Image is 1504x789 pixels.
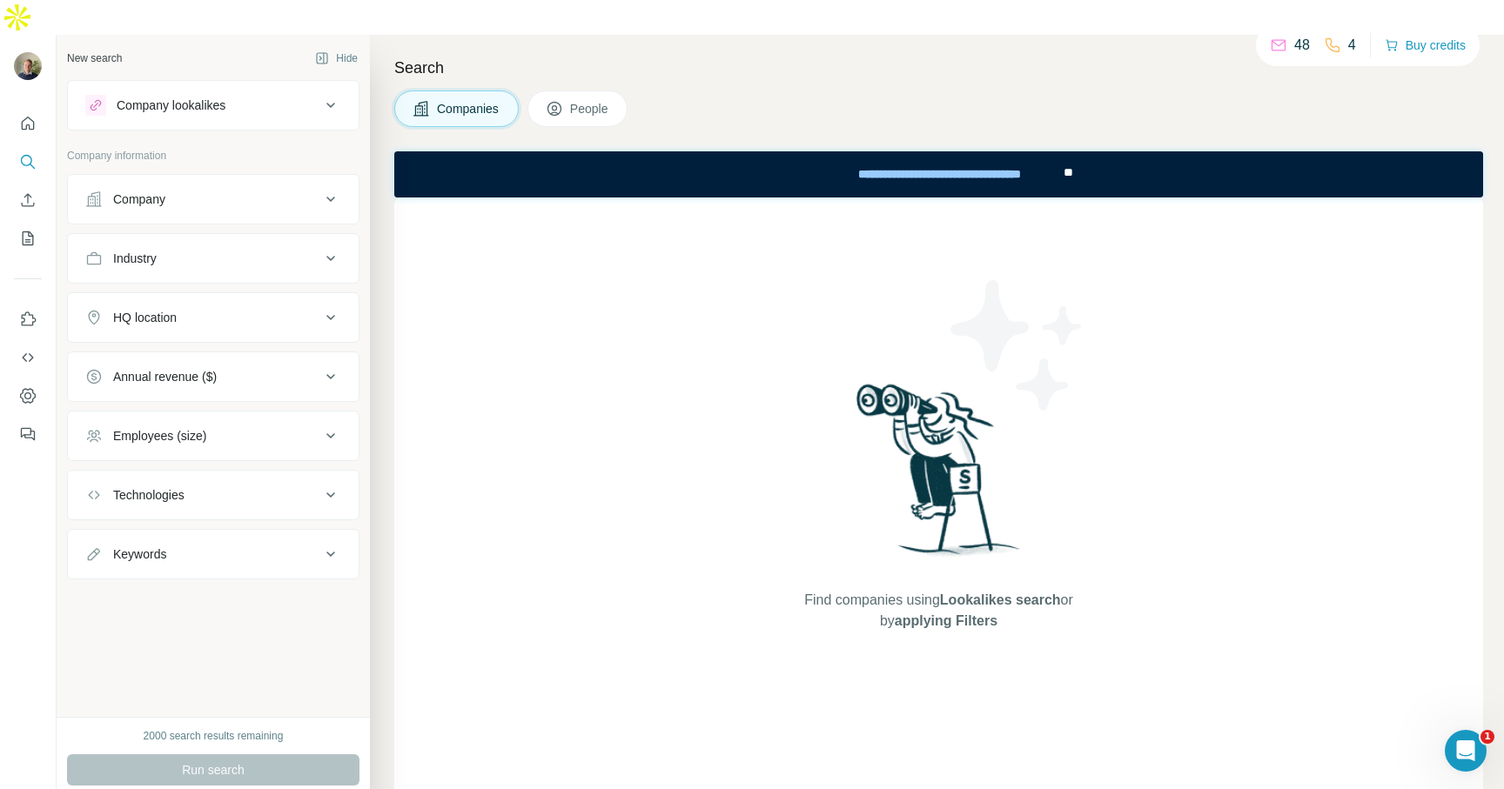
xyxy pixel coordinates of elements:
div: HQ location [113,309,177,326]
img: Surfe Illustration - Woman searching with binoculars [849,379,1030,573]
img: Surfe Illustration - Stars [939,267,1096,424]
h4: Search [394,56,1483,80]
div: Annual revenue ($) [113,368,217,385]
span: People [570,100,610,117]
div: Keywords [113,545,166,563]
iframe: Banner [394,151,1483,197]
button: Buy credits [1385,33,1466,57]
span: Find companies using or by [799,590,1078,632]
button: Search [14,146,42,177]
button: Dashboard [14,380,42,411]
button: Company lookalikes [68,84,359,126]
button: Use Surfe API [14,342,42,373]
div: Technologies [113,486,185,504]
img: Avatar [14,52,42,80]
button: Use Surfe on LinkedIn [14,304,42,335]
div: Company lookalikes [117,97,225,114]
button: Annual revenue ($) [68,356,359,398]
span: Companies [437,100,500,117]
div: Company [113,191,165,208]
button: My lists [14,223,42,254]
iframe: Intercom live chat [1445,730,1487,772]
button: Employees (size) [68,415,359,457]
button: Quick start [14,108,42,139]
button: HQ location [68,297,359,338]
button: Enrich CSV [14,184,42,216]
div: Employees (size) [113,427,206,445]
span: applying Filters [895,613,997,628]
p: 48 [1294,35,1310,56]
button: Feedback [14,418,42,450]
div: 2000 search results remaining [144,728,284,744]
p: Company information [67,148,359,164]
p: 4 [1348,35,1356,56]
button: Company [68,178,359,220]
span: 1 [1480,730,1494,744]
button: Technologies [68,474,359,516]
button: Industry [68,237,359,279]
div: Industry [113,250,157,267]
div: New search [67,50,122,66]
button: Hide [303,45,370,71]
button: Keywords [68,533,359,575]
span: Lookalikes search [940,592,1061,607]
